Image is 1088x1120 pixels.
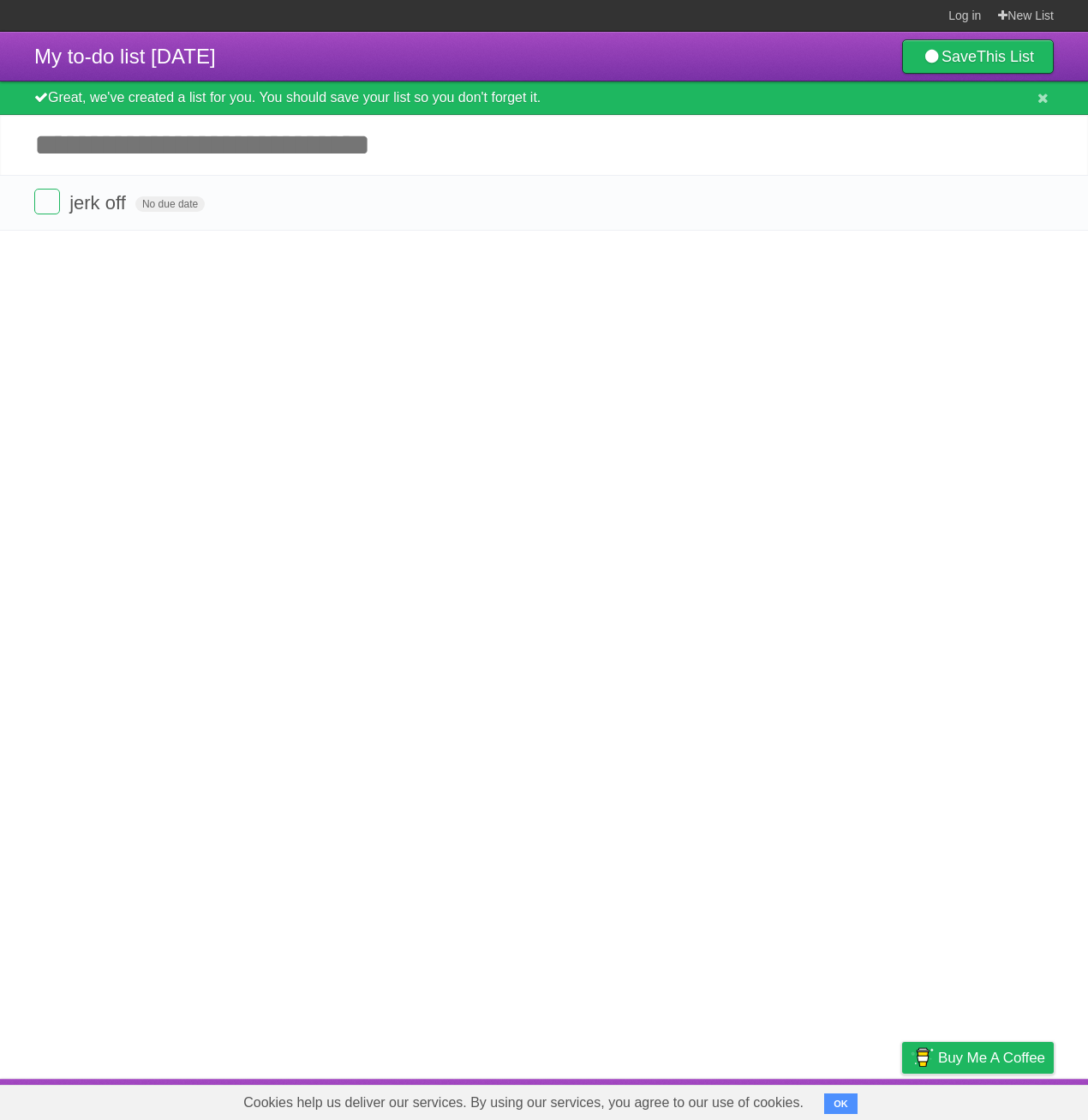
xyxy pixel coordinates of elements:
[824,1093,858,1114] button: OK
[135,196,205,212] span: No due date
[731,1083,800,1116] a: Developers
[226,1086,821,1120] span: Cookies help us deliver our services. By using our services, you agree to our use of cookies.
[822,1083,859,1116] a: Terms
[69,192,130,214] span: jerk off
[946,1083,1054,1116] a: Suggest a feature
[902,1042,1054,1074] a: Buy me a coffee
[902,39,1054,74] a: SaveThis List
[911,1043,934,1072] img: Buy me a coffee
[938,1043,1045,1073] span: Buy me a coffee
[674,1083,710,1116] a: About
[977,48,1034,65] b: This List
[34,45,216,68] span: My to-do list [DATE]
[880,1083,924,1116] a: Privacy
[34,189,60,214] label: Done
